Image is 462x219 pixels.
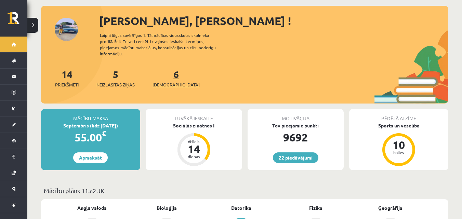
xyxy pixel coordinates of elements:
[184,139,204,143] div: Atlicis
[388,150,409,154] div: balles
[231,204,251,211] a: Datorika
[378,204,402,211] a: Ģeogrāfija
[41,129,140,146] div: 55.00
[248,109,344,122] div: Motivācija
[44,186,446,195] p: Mācību plāns 11.a2 JK
[96,68,135,88] a: 5Neizlasītās ziņas
[55,68,79,88] a: 14Priekšmeti
[153,81,200,88] span: [DEMOGRAPHIC_DATA]
[273,152,318,163] a: 22 piedāvājumi
[99,13,448,29] div: [PERSON_NAME], [PERSON_NAME] !
[146,122,242,167] a: Sociālās zinātnes I Atlicis 14 dienas
[102,128,106,138] span: €
[388,139,409,150] div: 10
[100,32,228,57] div: Laipni lūgts savā Rīgas 1. Tālmācības vidusskolas skolnieka profilā. Šeit Tu vari redzēt tuvojošo...
[41,109,140,122] div: Mācību maksa
[146,109,242,122] div: Tuvākā ieskaite
[8,12,27,29] a: Rīgas 1. Tālmācības vidusskola
[41,122,140,129] div: Septembris (līdz [DATE])
[349,122,448,167] a: Sports un veselība 10 balles
[153,68,200,88] a: 6[DEMOGRAPHIC_DATA]
[349,122,448,129] div: Sports un veselība
[73,152,108,163] a: Apmaksāt
[77,204,107,211] a: Angļu valoda
[184,143,204,154] div: 14
[349,109,448,122] div: Pēdējā atzīme
[146,122,242,129] div: Sociālās zinātnes I
[55,81,79,88] span: Priekšmeti
[248,122,344,129] div: Tev pieejamie punkti
[157,204,177,211] a: Bioloģija
[248,129,344,146] div: 9692
[309,204,322,211] a: Fizika
[184,154,204,159] div: dienas
[96,81,135,88] span: Neizlasītās ziņas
